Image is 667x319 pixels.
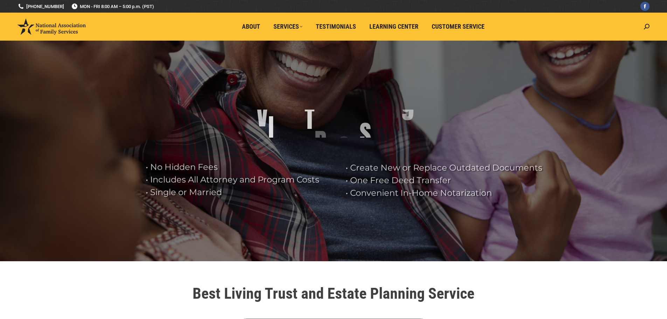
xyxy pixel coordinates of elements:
[305,104,314,132] div: T
[242,23,260,30] span: About
[640,2,649,11] a: Facebook page opens in new window
[268,113,274,141] div: I
[346,161,549,199] rs-layer: • Create New or Replace Outdated Documents • One Free Deed Transfer • Convenient In-Home Notariza...
[427,20,489,33] a: Customer Service
[146,161,337,199] rs-layer: • No Hidden Fees • Includes All Attorney and Program Costs • Single or Married
[401,96,414,124] div: 9
[360,120,371,148] div: S
[338,134,350,162] div: S
[71,3,154,10] span: MON - FRI 8:00 AM – 5:00 p.m. (PST)
[18,3,64,10] a: [PHONE_NUMBER]
[138,286,530,301] h1: Best Living Trust and Estate Planning Service
[316,23,356,30] span: Testimonials
[311,20,361,33] a: Testimonials
[369,23,418,30] span: Learning Center
[18,19,86,35] img: National Association of Family Services
[237,20,265,33] a: About
[432,23,485,30] span: Customer Service
[314,128,326,156] div: R
[256,102,268,130] div: V
[273,23,303,30] span: Services
[364,20,423,33] a: Learning Center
